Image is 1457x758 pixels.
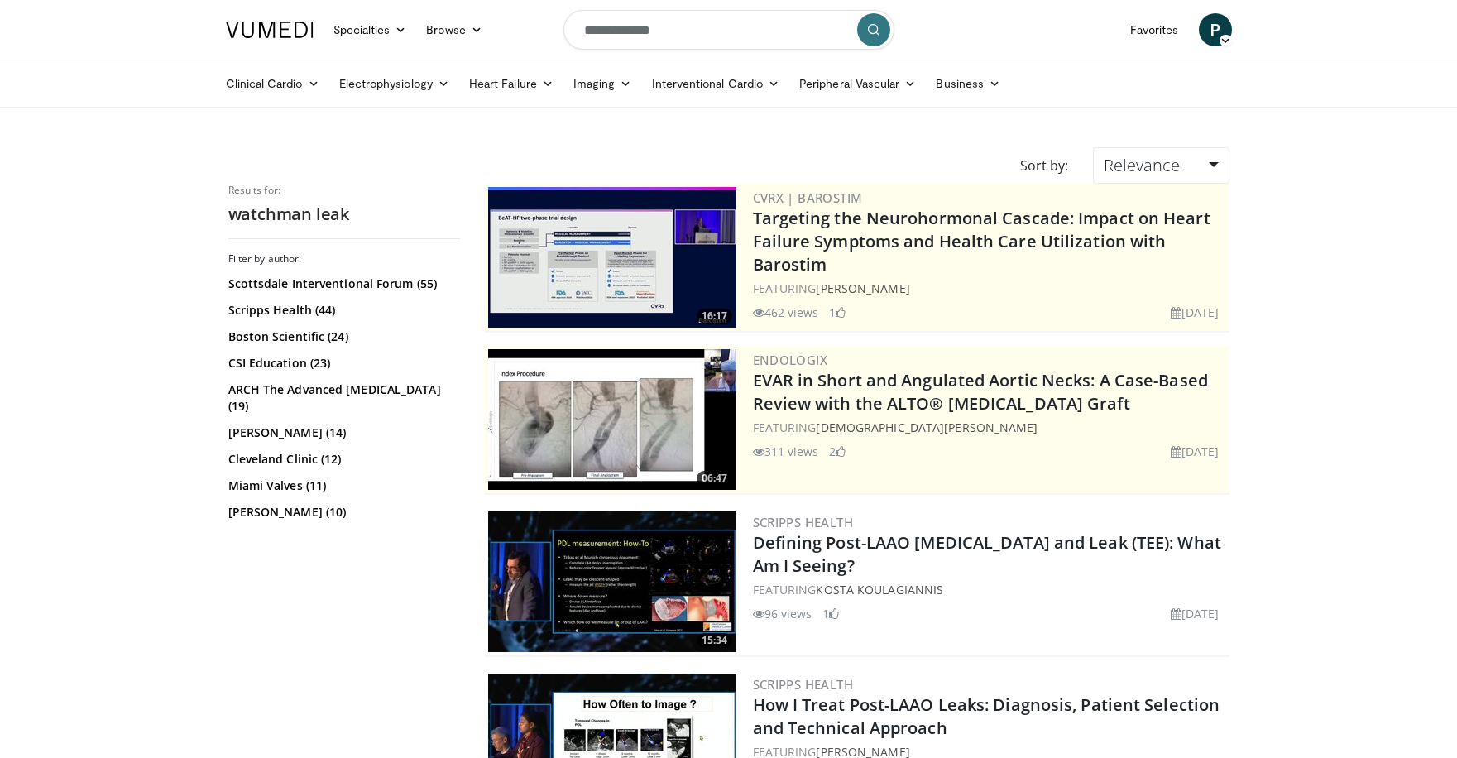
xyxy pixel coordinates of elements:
a: Imaging [563,67,642,100]
li: 1 [829,304,846,321]
a: Clinical Cardio [216,67,329,100]
a: [PERSON_NAME] (10) [228,504,456,521]
a: Browse [416,13,492,46]
a: [DEMOGRAPHIC_DATA][PERSON_NAME] [816,420,1038,435]
a: Favorites [1120,13,1189,46]
a: 06:47 [488,349,736,490]
a: Endologix [753,352,828,368]
a: Scripps Health [753,676,854,693]
a: Defining Post-LAAO [MEDICAL_DATA] and Leak (TEE): What Am I Seeing? [753,531,1221,577]
a: 16:17 [488,187,736,328]
a: Cleveland Clinic (12) [228,451,456,468]
a: Specialties [324,13,417,46]
a: CVRx | Barostim [753,189,863,206]
div: FEATURING [753,280,1226,297]
li: 311 views [753,443,819,460]
a: CSI Education (23) [228,355,456,372]
h2: watchman leak [228,204,460,225]
img: VuMedi Logo [226,22,314,38]
a: Boston Scientific (24) [228,329,456,345]
a: Heart Failure [459,67,563,100]
a: Interventional Cardio [642,67,790,100]
span: 16:17 [697,309,732,324]
img: 155c12f0-1e07-46e7-993d-58b0602714b1.300x170_q85_crop-smart_upscale.jpg [488,349,736,490]
a: Scripps Health (44) [228,302,456,319]
li: 96 views [753,605,812,622]
a: Scripps Health [753,514,854,530]
a: Relevance [1093,147,1229,184]
a: Electrophysiology [329,67,459,100]
h3: Filter by author: [228,252,460,266]
a: How I Treat Post-LAAO Leaks: Diagnosis, Patient Selection and Technical Approach [753,693,1220,739]
a: P [1199,13,1232,46]
li: [DATE] [1171,443,1220,460]
p: Results for: [228,184,460,197]
a: EVAR in Short and Angulated Aortic Necks: A Case-Based Review with the ALTO® [MEDICAL_DATA] Graft [753,369,1208,415]
a: Scottsdale Interventional Forum (55) [228,276,456,292]
a: Targeting the Neurohormonal Cascade: Impact on Heart Failure Symptoms and Health Care Utilization... [753,207,1210,276]
a: [PERSON_NAME] (14) [228,425,456,441]
div: FEATURING [753,419,1226,436]
div: FEATURING [753,581,1226,598]
li: [DATE] [1171,605,1220,622]
a: Kosta Koulagiannis [816,582,943,597]
a: Peripheral Vascular [789,67,926,100]
span: 15:34 [697,633,732,648]
a: 15:34 [488,511,736,652]
div: Sort by: [1008,147,1081,184]
li: 1 [822,605,839,622]
img: f3314642-f119-4bcb-83d2-db4b1a91d31e.300x170_q85_crop-smart_upscale.jpg [488,187,736,328]
li: 2 [829,443,846,460]
a: ARCH The Advanced [MEDICAL_DATA] (19) [228,381,456,415]
img: 1a16dd58-97c8-437d-8115-e58689e0232f.300x170_q85_crop-smart_upscale.jpg [488,511,736,652]
a: Miami Valves (11) [228,477,456,494]
li: [DATE] [1171,304,1220,321]
input: Search topics, interventions [563,10,894,50]
a: Business [926,67,1010,100]
a: [PERSON_NAME] [816,281,909,296]
span: Relevance [1104,154,1180,176]
span: 06:47 [697,471,732,486]
li: 462 views [753,304,819,321]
